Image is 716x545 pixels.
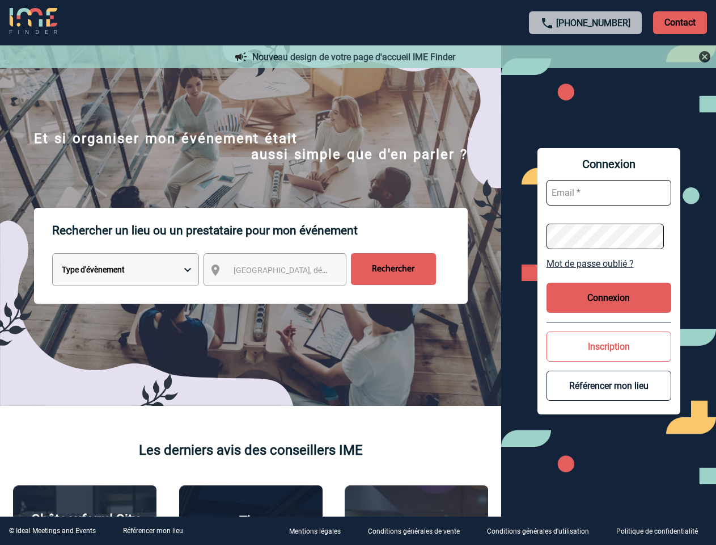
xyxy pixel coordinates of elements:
a: Conditions générales de vente [359,526,478,536]
p: Politique de confidentialité [616,528,698,536]
a: Conditions générales d'utilisation [478,526,607,536]
p: Mentions légales [289,528,341,536]
a: Mentions légales [280,526,359,536]
a: Politique de confidentialité [607,526,716,536]
p: Conditions générales d'utilisation [487,528,589,536]
div: © Ideal Meetings and Events [9,527,96,535]
p: Conditions générales de vente [368,528,460,536]
a: Référencer mon lieu [123,527,183,535]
